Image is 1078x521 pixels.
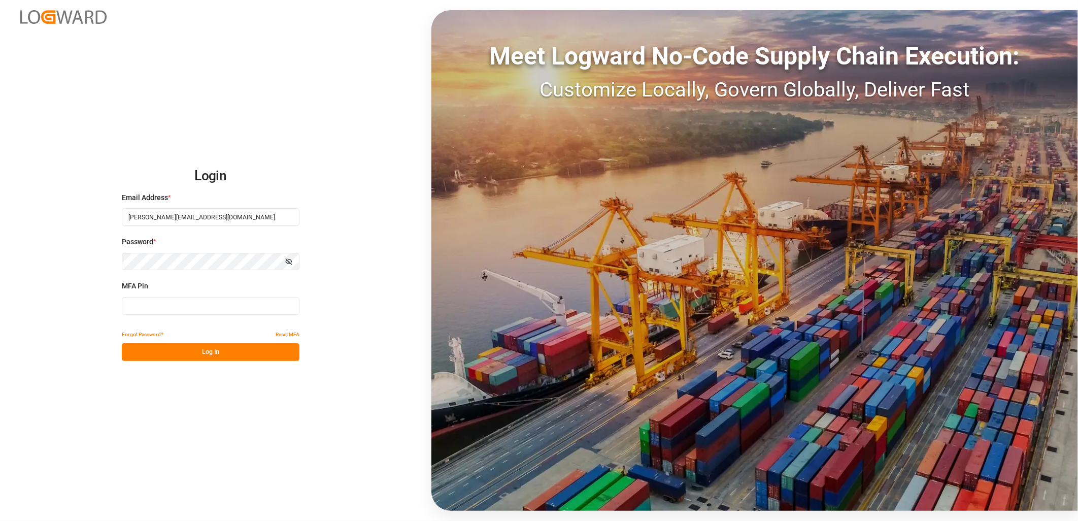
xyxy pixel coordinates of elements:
input: Enter your email [122,208,299,226]
button: Reset MFA [276,325,299,343]
img: Logward_new_orange.png [20,10,107,24]
span: Password [122,237,153,247]
div: Meet Logward No-Code Supply Chain Execution: [431,38,1078,75]
div: Customize Locally, Govern Globally, Deliver Fast [431,75,1078,105]
button: Log In [122,343,299,361]
span: Email Address [122,192,168,203]
span: MFA Pin [122,281,148,291]
button: Forgot Password? [122,325,163,343]
h2: Login [122,160,299,192]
